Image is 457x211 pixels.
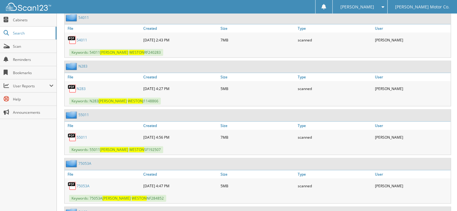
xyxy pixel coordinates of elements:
[100,50,128,55] span: [PERSON_NAME]
[296,73,373,81] a: Type
[78,15,89,20] a: 54011
[373,170,451,178] a: User
[100,147,128,152] span: [PERSON_NAME]
[13,17,53,23] span: Cabinets
[69,146,163,153] span: Keywords: 55011 SF192507
[68,35,77,44] img: PDF.png
[99,98,127,104] span: [PERSON_NAME]
[66,160,78,167] img: folder2.png
[13,83,49,89] span: User Reports
[219,131,296,143] div: 7MB
[219,180,296,192] div: 5MB
[77,38,87,43] a: 54011
[66,111,78,119] img: folder2.png
[427,182,457,211] iframe: Chat Widget
[69,98,161,104] span: Keywords: N283 J1148866
[68,181,77,190] img: PDF.png
[69,195,166,202] span: Keywords: 75053A NF284852
[78,64,87,69] a: N283
[142,180,219,192] div: [DATE] 4:47 PM
[129,147,144,152] span: WESTON
[13,57,53,62] span: Reminders
[13,110,53,115] span: Announcements
[77,86,86,91] a: N283
[66,14,78,21] img: folder2.png
[77,183,90,188] a: 75053A
[340,5,374,9] span: [PERSON_NAME]
[296,122,373,130] a: Type
[296,131,373,143] div: scanned
[65,24,142,32] a: File
[129,50,144,55] span: WESTON
[13,31,53,36] span: Search
[102,196,131,201] span: [PERSON_NAME]
[395,5,449,9] span: [PERSON_NAME] Motor Co.
[65,73,142,81] a: File
[128,98,143,104] span: WESTON
[77,135,87,140] a: 55011
[219,73,296,81] a: Size
[219,122,296,130] a: Size
[296,170,373,178] a: Type
[66,62,78,70] img: folder2.png
[142,83,219,95] div: [DATE] 4:27 PM
[142,122,219,130] a: Created
[68,84,77,93] img: PDF.png
[373,24,451,32] a: User
[219,24,296,32] a: Size
[78,161,91,166] a: 75053A
[219,83,296,95] div: 5MB
[373,131,451,143] div: [PERSON_NAME]
[296,83,373,95] div: scanned
[373,73,451,81] a: User
[78,112,89,117] a: 55011
[219,34,296,46] div: 7MB
[373,122,451,130] a: User
[373,83,451,95] div: [PERSON_NAME]
[132,196,147,201] span: WESTON
[142,170,219,178] a: Created
[142,24,219,32] a: Created
[296,180,373,192] div: scanned
[296,34,373,46] div: scanned
[373,180,451,192] div: [PERSON_NAME]
[65,122,142,130] a: File
[373,34,451,46] div: [PERSON_NAME]
[69,49,163,56] span: Keywords: 54011 RF240283
[13,44,53,49] span: Scan
[142,131,219,143] div: [DATE] 4:56 PM
[142,73,219,81] a: Created
[142,34,219,46] div: [DATE] 2:43 PM
[68,133,77,142] img: PDF.png
[6,3,51,11] img: scan123-logo-white.svg
[219,170,296,178] a: Size
[13,97,53,102] span: Help
[65,170,142,178] a: File
[296,24,373,32] a: Type
[13,70,53,75] span: Bookmarks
